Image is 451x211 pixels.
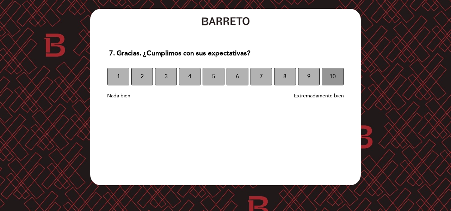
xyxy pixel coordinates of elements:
[274,68,296,85] button: 8
[179,68,201,85] button: 4
[322,68,344,85] button: 10
[307,67,310,86] span: 9
[107,93,130,99] span: Nada bien
[165,67,168,86] span: 3
[283,67,286,86] span: 8
[188,67,191,86] span: 4
[131,68,153,85] button: 2
[155,68,177,85] button: 3
[251,68,272,85] button: 7
[104,45,347,62] div: 7. Gracias. ¿Cumplimos con sus expectativas?
[236,67,239,86] span: 6
[227,68,248,85] button: 6
[329,67,336,86] span: 10
[203,68,224,85] button: 5
[107,68,129,85] button: 1
[260,67,263,86] span: 7
[201,16,250,26] img: header_1727183984.jpeg
[117,67,120,86] span: 1
[298,68,320,85] button: 9
[212,67,215,86] span: 5
[294,93,344,99] span: Extremadamente bien
[141,67,144,86] span: 2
